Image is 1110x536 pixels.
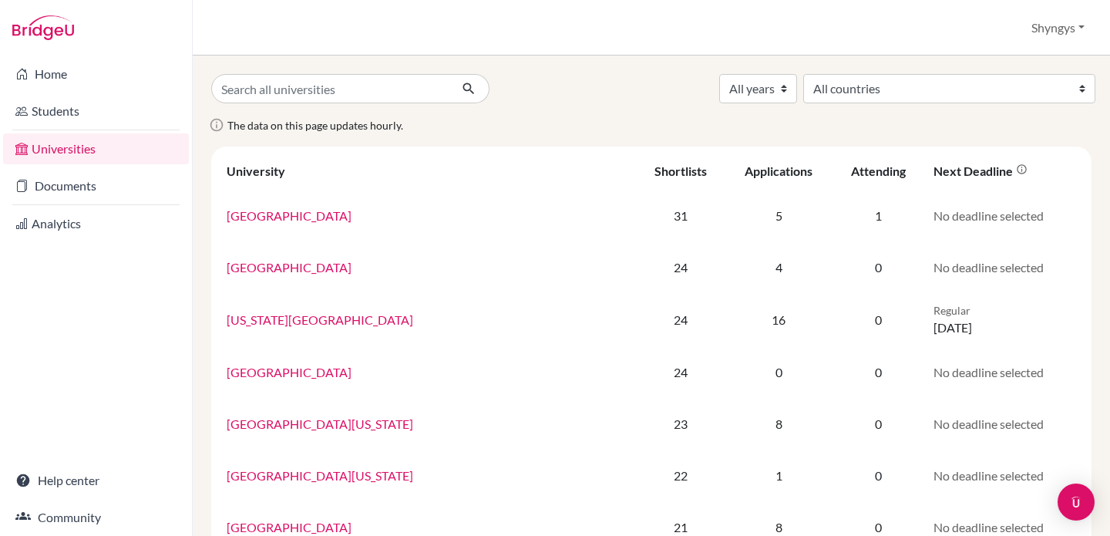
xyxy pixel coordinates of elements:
[3,170,189,201] a: Documents
[933,302,1076,319] p: Regular
[636,398,725,450] td: 23
[227,119,403,132] span: The data on this page updates hourly.
[832,346,924,398] td: 0
[933,468,1044,483] span: No deadline selected
[933,416,1044,431] span: No deadline selected
[211,74,449,103] input: Search all universities
[933,365,1044,379] span: No deadline selected
[933,260,1044,275] span: No deadline selected
[636,293,725,346] td: 24
[725,190,832,241] td: 5
[3,96,189,126] a: Students
[636,450,725,501] td: 22
[725,398,832,450] td: 8
[12,15,74,40] img: Bridge-U
[227,416,413,431] a: [GEOGRAPHIC_DATA][US_STATE]
[725,346,832,398] td: 0
[3,465,189,496] a: Help center
[832,398,924,450] td: 0
[851,163,906,178] div: Attending
[832,293,924,346] td: 0
[227,208,351,223] a: [GEOGRAPHIC_DATA]
[654,163,707,178] div: Shortlists
[1058,484,1095,521] div: Open Intercom Messenger
[227,260,351,275] a: [GEOGRAPHIC_DATA]
[3,502,189,533] a: Community
[636,241,725,293] td: 24
[725,293,832,346] td: 16
[832,450,924,501] td: 0
[933,163,1028,178] div: Next deadline
[924,293,1085,346] td: [DATE]
[636,346,725,398] td: 24
[832,190,924,241] td: 1
[3,208,189,239] a: Analytics
[217,153,636,190] th: University
[227,365,351,379] a: [GEOGRAPHIC_DATA]
[3,59,189,89] a: Home
[745,163,812,178] div: Applications
[725,241,832,293] td: 4
[3,133,189,164] a: Universities
[933,208,1044,223] span: No deadline selected
[933,520,1044,534] span: No deadline selected
[725,450,832,501] td: 1
[227,312,413,327] a: [US_STATE][GEOGRAPHIC_DATA]
[832,241,924,293] td: 0
[636,190,725,241] td: 31
[227,520,351,534] a: [GEOGRAPHIC_DATA]
[1024,13,1091,42] button: Shyngys
[227,468,413,483] a: [GEOGRAPHIC_DATA][US_STATE]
